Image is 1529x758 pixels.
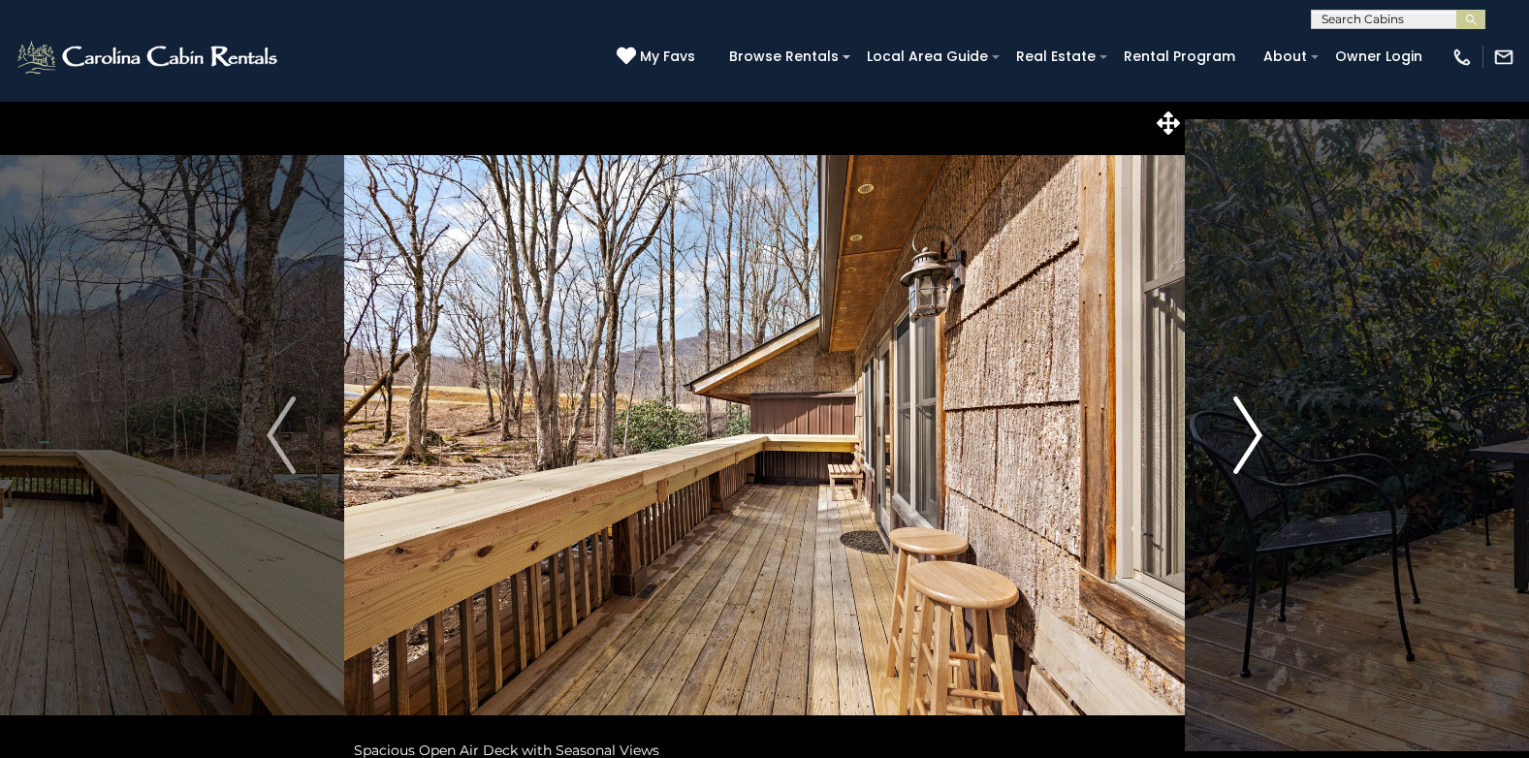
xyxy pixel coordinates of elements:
a: My Favs [617,47,700,68]
img: arrow [1233,396,1262,474]
a: About [1254,42,1317,72]
img: White-1-2.png [15,38,283,77]
img: mail-regular-white.png [1493,47,1514,68]
a: Real Estate [1006,42,1105,72]
img: arrow [267,396,296,474]
a: Rental Program [1114,42,1245,72]
img: phone-regular-white.png [1451,47,1473,68]
a: Local Area Guide [857,42,998,72]
span: My Favs [640,47,695,67]
a: Owner Login [1325,42,1432,72]
a: Browse Rentals [719,42,848,72]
